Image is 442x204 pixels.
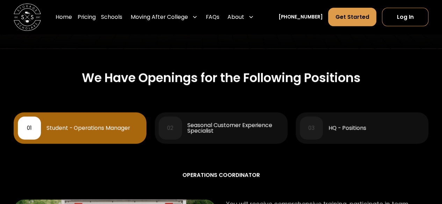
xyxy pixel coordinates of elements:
a: [PHONE_NUMBER] [278,14,323,21]
h2: We Have Openings for the Following Positions [82,70,361,85]
a: Log In [382,8,428,26]
div: Student - Operations Manager [46,125,130,131]
div: Seasonal Customer Experience Specialist [187,122,283,133]
a: FAQs [206,8,219,27]
div: 03 [308,125,314,131]
div: 01 [27,125,32,131]
div: Moving After College [131,13,188,21]
div: About [227,13,244,21]
a: Pricing [78,8,96,27]
a: Get Started [328,8,376,26]
div: HQ - Positions [328,125,366,131]
a: Schools [101,8,122,27]
div: Operations Coordinator [14,171,428,179]
div: 02 [167,125,173,131]
div: Moving After College [128,8,200,27]
a: Home [56,8,72,27]
img: Storage Scholars main logo [14,3,41,31]
div: About [225,8,256,27]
